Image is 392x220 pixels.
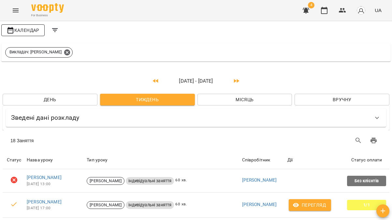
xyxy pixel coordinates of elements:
span: індивідуальні заняття [126,178,174,184]
span: For Business [31,13,64,18]
button: Друк [366,133,382,148]
button: День [3,94,97,105]
span: 60 хв. [175,177,187,185]
div: Table Toolbar [3,130,389,151]
div: Статус [3,156,25,164]
div: Тип уроку [87,156,239,164]
div: 18 Заняття [10,137,192,144]
div: Співробітник [242,156,285,164]
span: 60 хв. [175,201,187,209]
a: [PERSON_NAME] [242,177,277,184]
div: Назва уроку [27,156,84,164]
span: Викладач: [PERSON_NAME] [6,49,65,55]
p: [DATE] - [DATE] [164,77,229,85]
span: [DATE] 13:00 [27,181,84,187]
button: Вручну [295,94,389,105]
span: Вручну [300,96,384,103]
span: [PERSON_NAME] [87,202,124,208]
button: UA [372,4,384,16]
span: Місяць [203,96,287,103]
button: Filters [47,22,63,38]
h6: Зведені дані розкладу [11,113,79,123]
div: Викладач: [PERSON_NAME] [5,47,73,58]
button: Menu [8,3,23,18]
span: Перегляд [294,201,326,209]
button: Календар [1,24,45,36]
div: Дії [287,156,342,164]
button: Search [351,133,366,148]
span: [PERSON_NAME] [87,178,124,184]
div: Статус оплати [345,156,388,164]
span: 1/1 [361,202,372,208]
img: Voopty Logo [31,3,64,13]
button: Перегляд [289,199,331,211]
a: [PERSON_NAME] [242,201,277,208]
span: 4 [308,2,314,8]
a: [PERSON_NAME] [27,175,62,180]
div: Зведені дані розкладу [6,109,386,127]
button: Місяць [197,94,292,105]
span: Тиждень [105,96,190,103]
span: [DATE] 17:00 [27,205,84,212]
img: avatar_s.png [356,6,366,15]
span: Календар [7,26,39,34]
button: Створити урок [376,204,389,217]
button: Тиждень [100,94,195,105]
span: День [8,96,92,103]
span: UA [375,7,382,14]
span: Без клієнтів [352,178,382,184]
span: індивідуальні заняття [126,202,174,208]
a: [PERSON_NAME] [27,199,62,204]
